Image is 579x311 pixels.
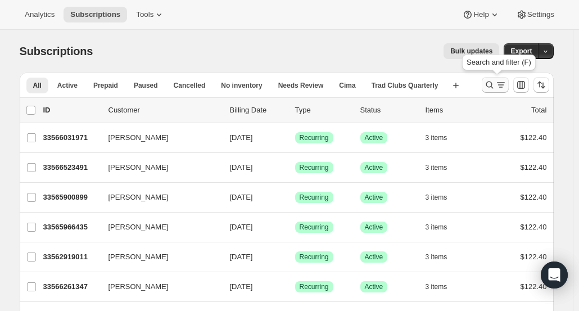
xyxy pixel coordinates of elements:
span: 3 items [426,253,447,262]
span: Recurring [300,193,329,202]
span: Subscriptions [70,10,120,19]
span: Cima [339,81,355,90]
span: [DATE] [230,282,253,291]
span: 3 items [426,163,447,172]
p: 33566261347 [43,281,99,292]
div: 33566523491[PERSON_NAME][DATE]SuccessRecurringSuccessActive3 items$122.40 [43,160,547,175]
div: 33562919011[PERSON_NAME][DATE]SuccessRecurringSuccessActive3 items$122.40 [43,249,547,265]
span: 3 items [426,223,447,232]
p: ID [43,105,99,116]
p: 33566523491 [43,162,99,173]
span: [DATE] [230,193,253,201]
span: Active [365,253,383,262]
button: Sort the results [533,77,549,93]
span: [DATE] [230,163,253,172]
div: 33566031971[PERSON_NAME][DATE]SuccessRecurringSuccessActive3 items$122.40 [43,130,547,146]
span: Analytics [25,10,55,19]
button: 3 items [426,249,460,265]
span: [PERSON_NAME] [108,251,169,263]
span: Subscriptions [20,45,93,57]
span: 3 items [426,282,447,291]
span: $122.40 [521,133,547,142]
span: Help [473,10,488,19]
p: 33562919011 [43,251,99,263]
button: Analytics [18,7,61,22]
button: [PERSON_NAME] [102,218,214,236]
button: [PERSON_NAME] [102,278,214,296]
span: Prepaid [93,81,118,90]
div: Type [295,105,351,116]
span: Needs Review [278,81,324,90]
span: Active [365,282,383,291]
span: $122.40 [521,193,547,201]
span: Active [365,193,383,202]
span: Active [365,133,383,142]
span: Active [365,163,383,172]
div: 33565900899[PERSON_NAME][DATE]SuccessRecurringSuccessActive3 items$122.40 [43,190,547,205]
button: Customize table column order and visibility [513,77,529,93]
p: Total [531,105,546,116]
span: 3 items [426,133,447,142]
button: 3 items [426,130,460,146]
button: Tools [129,7,171,22]
div: Items [426,105,482,116]
span: [DATE] [230,253,253,261]
span: Recurring [300,133,329,142]
button: Settings [509,7,561,22]
div: IDCustomerBilling DateTypeStatusItemsTotal [43,105,547,116]
p: Billing Date [230,105,286,116]
span: All [33,81,42,90]
span: Trad Clubs Quarterly [372,81,438,90]
span: Cancelled [174,81,206,90]
span: Settings [527,10,554,19]
button: Subscriptions [64,7,127,22]
span: $122.40 [521,223,547,231]
span: No inventory [221,81,262,90]
p: Customer [108,105,221,116]
span: Recurring [300,253,329,262]
button: Help [455,7,506,22]
p: 33565900899 [43,192,99,203]
button: [PERSON_NAME] [102,188,214,206]
button: [PERSON_NAME] [102,159,214,177]
span: [PERSON_NAME] [108,281,169,292]
span: [PERSON_NAME] [108,132,169,143]
div: 33565966435[PERSON_NAME][DATE]SuccessRecurringSuccessActive3 items$122.40 [43,219,547,235]
span: [PERSON_NAME] [108,222,169,233]
span: Active [365,223,383,232]
span: 3 items [426,193,447,202]
span: Recurring [300,163,329,172]
span: Recurring [300,282,329,291]
button: [PERSON_NAME] [102,129,214,147]
div: Open Intercom Messenger [541,262,568,289]
button: 3 items [426,219,460,235]
span: Recurring [300,223,329,232]
button: 3 items [426,279,460,295]
span: Tools [136,10,153,19]
span: Active [57,81,78,90]
button: Bulk updates [444,43,499,59]
button: 3 items [426,190,460,205]
span: [DATE] [230,223,253,231]
button: Create new view [447,78,465,93]
span: $122.40 [521,163,547,172]
span: [PERSON_NAME] [108,192,169,203]
span: Paused [134,81,158,90]
p: Status [360,105,417,116]
button: Export [504,43,539,59]
p: 33565966435 [43,222,99,233]
span: Export [510,47,532,56]
span: $122.40 [521,253,547,261]
span: Bulk updates [450,47,492,56]
span: [DATE] [230,133,253,142]
p: 33566031971 [43,132,99,143]
span: [PERSON_NAME] [108,162,169,173]
span: $122.40 [521,282,547,291]
button: Search and filter results [482,77,509,93]
div: 33566261347[PERSON_NAME][DATE]SuccessRecurringSuccessActive3 items$122.40 [43,279,547,295]
button: [PERSON_NAME] [102,248,214,266]
button: 3 items [426,160,460,175]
